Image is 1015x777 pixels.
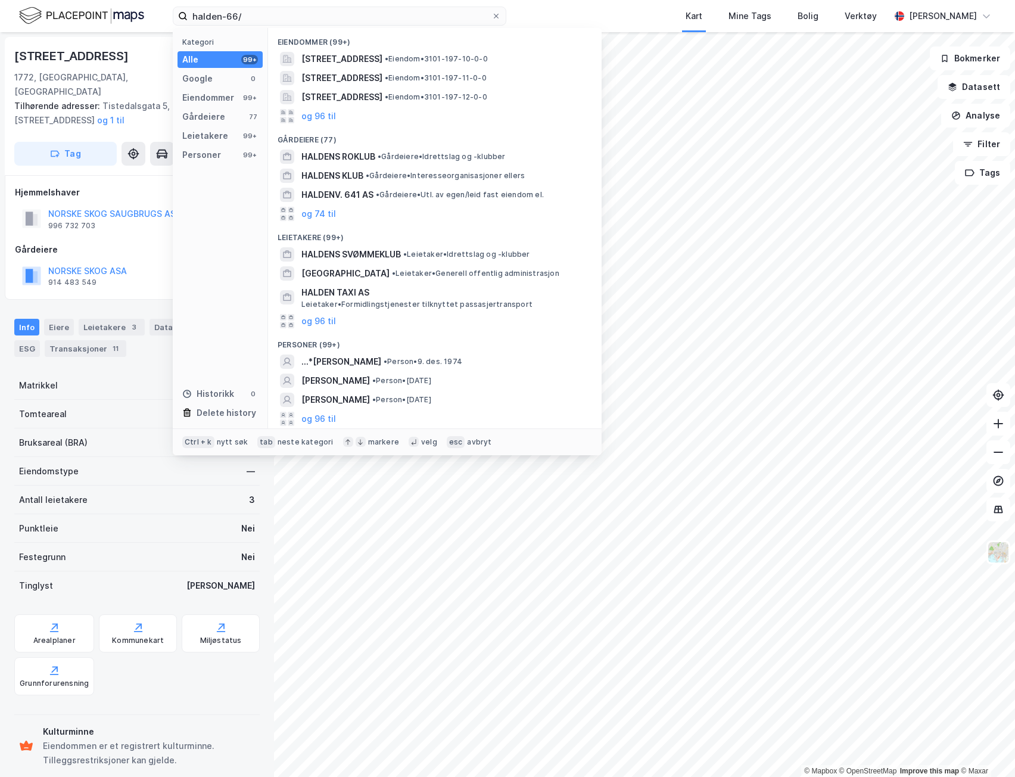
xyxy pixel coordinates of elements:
[938,75,1010,99] button: Datasett
[301,412,336,426] button: og 96 til
[19,436,88,450] div: Bruksareal (BRA)
[33,636,76,645] div: Arealplaner
[301,150,375,164] span: HALDENS ROKLUB
[268,331,602,352] div: Personer (99+)
[368,437,399,447] div: markere
[14,99,250,128] div: Tistedalsgata 5, [STREET_ADDRESS]
[955,720,1015,777] div: Kontrollprogram for chat
[182,38,263,46] div: Kategori
[48,221,95,231] div: 996 732 703
[182,148,221,162] div: Personer
[403,250,407,259] span: •
[248,389,258,399] div: 0
[378,152,506,161] span: Gårdeiere • Idrettslag og -klubber
[197,406,256,420] div: Delete history
[249,493,255,507] div: 3
[301,247,401,262] span: HALDENS SVØMMEKLUB
[372,395,376,404] span: •
[301,374,370,388] span: [PERSON_NAME]
[278,437,334,447] div: neste kategori
[953,132,1010,156] button: Filter
[248,112,258,122] div: 77
[372,376,431,386] span: Person • [DATE]
[301,266,390,281] span: [GEOGRAPHIC_DATA]
[19,579,53,593] div: Tinglyst
[376,190,544,200] span: Gårdeiere • Utl. av egen/leid fast eiendom el.
[241,93,258,102] div: 99+
[372,395,431,405] span: Person • [DATE]
[378,152,381,161] span: •
[421,437,437,447] div: velg
[188,7,491,25] input: Søk på adresse, matrikkel, gårdeiere, leietakere eller personer
[14,319,39,335] div: Info
[15,185,259,200] div: Hjemmelshaver
[301,71,382,85] span: [STREET_ADDRESS]
[150,319,194,335] div: Datasett
[248,74,258,83] div: 0
[268,223,602,245] div: Leietakere (99+)
[14,340,40,357] div: ESG
[15,243,259,257] div: Gårdeiere
[301,52,382,66] span: [STREET_ADDRESS]
[20,679,89,688] div: Grunnforurensning
[839,767,897,775] a: OpenStreetMap
[941,104,1010,128] button: Analyse
[247,464,255,478] div: —
[19,407,67,421] div: Tomteareal
[804,767,837,775] a: Mapbox
[182,436,214,448] div: Ctrl + k
[186,579,255,593] div: [PERSON_NAME]
[19,550,66,564] div: Festegrunn
[217,437,248,447] div: nytt søk
[686,9,702,23] div: Kart
[385,92,388,101] span: •
[182,72,213,86] div: Google
[728,9,771,23] div: Mine Tags
[987,541,1010,564] img: Z
[301,90,382,104] span: [STREET_ADDRESS]
[955,161,1010,185] button: Tags
[19,493,88,507] div: Antall leietakere
[19,464,79,478] div: Eiendomstype
[14,70,199,99] div: 1772, [GEOGRAPHIC_DATA], [GEOGRAPHIC_DATA]
[182,110,225,124] div: Gårdeiere
[182,91,234,105] div: Eiendommer
[366,171,525,181] span: Gårdeiere • Interesseorganisasjoner ellers
[48,278,96,287] div: 914 483 549
[366,171,369,180] span: •
[403,250,530,259] span: Leietaker • Idrettslag og -klubber
[241,150,258,160] div: 99+
[301,169,363,183] span: HALDENS KLUB
[384,357,462,366] span: Person • 9. des. 1974
[241,550,255,564] div: Nei
[845,9,877,23] div: Verktøy
[930,46,1010,70] button: Bokmerker
[14,101,102,111] span: Tilhørende adresser:
[376,190,379,199] span: •
[182,129,228,143] div: Leietakere
[241,131,258,141] div: 99+
[385,92,487,102] span: Eiendom • 3101-197-12-0-0
[182,52,198,67] div: Alle
[798,9,818,23] div: Bolig
[301,300,533,309] span: Leietaker • Formidlingstjenester tilknyttet passasjertransport
[112,636,164,645] div: Kommunekart
[110,343,122,355] div: 11
[241,55,258,64] div: 99+
[392,269,559,278] span: Leietaker • Generell offentlig administrasjon
[43,739,255,767] div: Eiendommen er et registrert kulturminne. Tilleggsrestriksjoner kan gjelde.
[200,636,242,645] div: Miljøstatus
[385,54,388,63] span: •
[14,142,117,166] button: Tag
[182,387,234,401] div: Historikk
[301,109,336,123] button: og 96 til
[467,437,491,447] div: avbryt
[301,285,587,300] span: HALDEN TAXI AS
[385,73,388,82] span: •
[385,54,488,64] span: Eiendom • 3101-197-10-0-0
[447,436,465,448] div: esc
[384,357,387,366] span: •
[268,126,602,147] div: Gårdeiere (77)
[301,188,373,202] span: HALDENV. 641 AS
[79,319,145,335] div: Leietakere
